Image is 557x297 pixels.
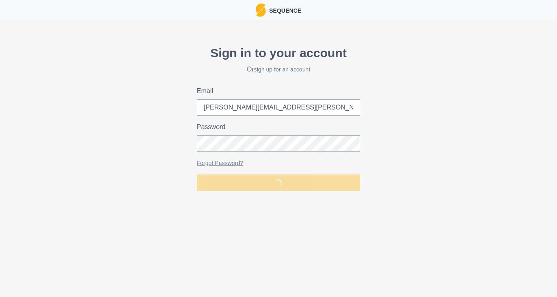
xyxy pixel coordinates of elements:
[197,160,243,166] a: Forgot Password?
[256,3,266,17] img: Logo
[254,66,310,73] a: sign up for an account
[266,5,301,15] p: Sequence
[197,65,360,73] h2: Or
[197,122,355,132] label: Password
[197,86,355,96] label: Email
[197,44,360,62] p: Sign in to your account
[256,3,301,17] a: LogoSequence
